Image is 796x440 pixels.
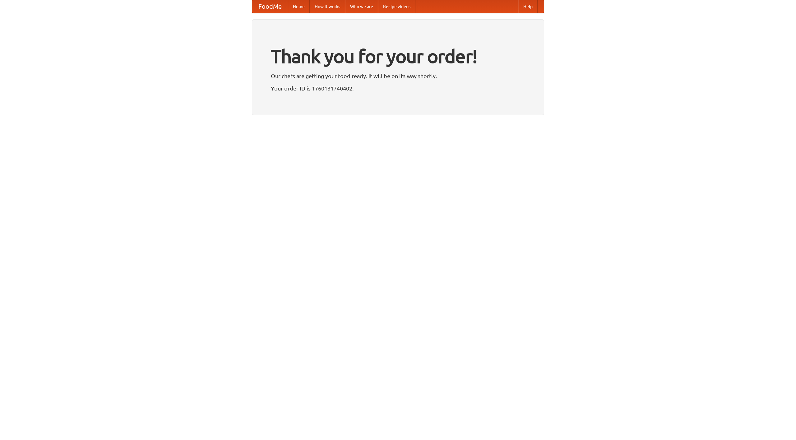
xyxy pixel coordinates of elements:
a: Who we are [345,0,378,13]
a: FoodMe [252,0,288,13]
a: Home [288,0,310,13]
a: Recipe videos [378,0,415,13]
a: Help [518,0,538,13]
p: Our chefs are getting your food ready. It will be on its way shortly. [271,71,525,81]
a: How it works [310,0,345,13]
p: Your order ID is 1760131740402. [271,84,525,93]
h1: Thank you for your order! [271,41,525,71]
